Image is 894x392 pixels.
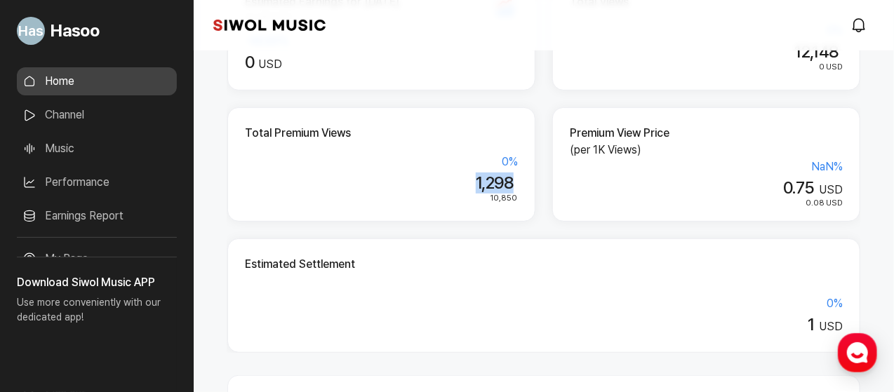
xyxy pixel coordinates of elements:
[245,315,843,335] div: USD
[36,297,60,308] span: Home
[570,178,843,198] div: USD
[245,295,843,312] div: 0 %
[17,135,177,163] a: Music
[570,158,843,175] div: NaN %
[116,297,158,309] span: Messages
[808,314,815,334] span: 1
[245,125,518,142] h2: Total Premium Views
[476,173,514,193] span: 1,298
[208,297,242,308] span: Settings
[4,276,93,311] a: Home
[181,276,269,311] a: Settings
[783,177,815,198] span: 0.75
[17,67,177,95] a: Home
[17,274,177,291] h3: Download Siwol Music APP
[490,193,517,203] span: 10,850
[17,168,177,196] a: Performance
[795,41,839,62] span: 12,148
[17,245,177,273] a: My Page
[846,11,874,39] a: modal.notifications
[570,197,843,210] div: USD
[17,291,177,336] p: Use more conveniently with our dedicated app!
[17,11,177,50] a: Go to My Profile
[806,198,825,208] span: 0.08
[51,18,100,43] span: Hasoo
[245,154,518,170] div: 0 %
[245,256,843,273] h2: Estimated Settlement
[570,61,843,74] div: USD
[93,276,181,311] a: Messages
[17,202,177,230] a: Earnings Report
[570,142,843,158] p: (per 1K Views)
[245,52,254,72] span: 0
[17,101,177,129] a: Channel
[570,125,843,142] h2: Premium View Price
[245,53,518,73] div: USD
[820,62,825,72] span: 0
